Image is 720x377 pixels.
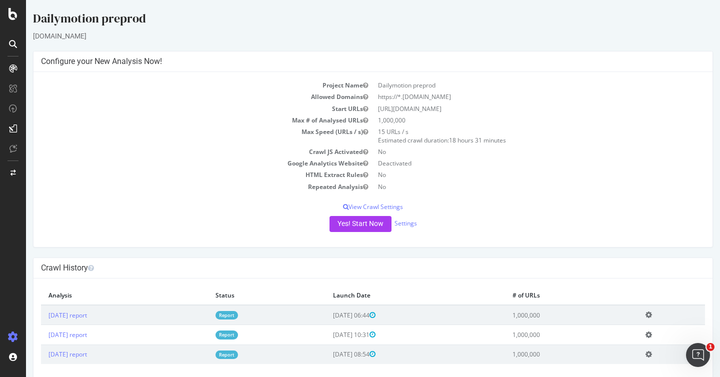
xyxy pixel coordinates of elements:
[22,350,61,358] a: [DATE] report
[347,114,679,126] td: 1,000,000
[22,330,61,339] a: [DATE] report
[15,157,347,169] td: Google Analytics Website
[15,286,182,305] th: Analysis
[307,311,349,319] span: [DATE] 06:44
[307,330,349,339] span: [DATE] 10:31
[15,146,347,157] td: Crawl JS Activated
[479,305,612,325] td: 1,000,000
[347,181,679,192] td: No
[347,103,679,114] td: [URL][DOMAIN_NAME]
[15,263,679,273] h4: Crawl History
[182,286,299,305] th: Status
[15,56,679,66] h4: Configure your New Analysis Now!
[368,219,391,227] a: Settings
[15,169,347,180] td: HTML Extract Rules
[479,344,612,364] td: 1,000,000
[7,31,687,41] div: [DOMAIN_NAME]
[15,91,347,102] td: Allowed Domains
[15,181,347,192] td: Repeated Analysis
[347,169,679,180] td: No
[423,136,480,144] span: 18 hours 31 minutes
[686,343,710,367] iframe: Intercom live chat
[15,126,347,146] td: Max Speed (URLs / s)
[22,311,61,319] a: [DATE] report
[15,114,347,126] td: Max # of Analysed URLs
[189,311,212,319] a: Report
[347,126,679,146] td: 15 URLs / s Estimated crawl duration:
[347,79,679,91] td: Dailymotion preprod
[189,350,212,359] a: Report
[347,157,679,169] td: Deactivated
[7,10,687,31] div: Dailymotion preprod
[15,79,347,91] td: Project Name
[189,330,212,339] a: Report
[347,146,679,157] td: No
[307,350,349,358] span: [DATE] 08:54
[15,202,679,211] p: View Crawl Settings
[479,286,612,305] th: # of URLs
[347,91,679,102] td: https://*.[DOMAIN_NAME]
[479,325,612,344] td: 1,000,000
[15,103,347,114] td: Start URLs
[303,216,365,232] button: Yes! Start Now
[706,343,714,351] span: 1
[299,286,479,305] th: Launch Date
